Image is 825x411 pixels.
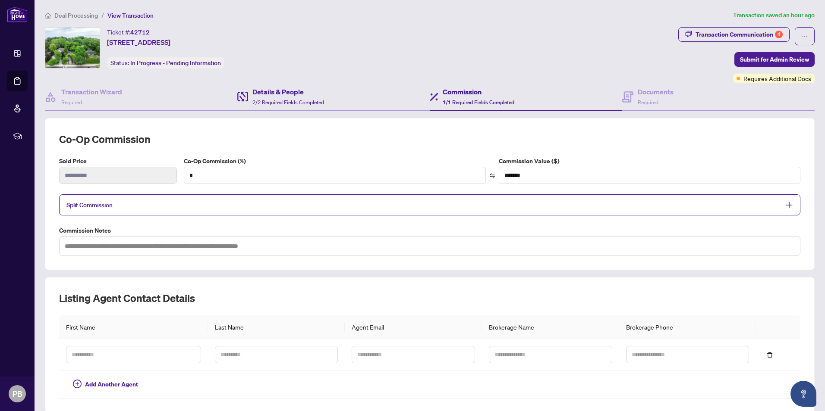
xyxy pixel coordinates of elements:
th: Brokerage Phone [619,315,756,339]
h4: Transaction Wizard [61,87,122,97]
span: home [45,12,51,19]
span: 42712 [130,28,150,36]
label: Commission Value ($) [499,156,801,166]
h2: Listing Agent Contact Details [59,291,800,305]
div: Status: [107,57,224,68]
button: Transaction Communication4 [678,27,790,42]
button: Add Another Agent [66,377,145,391]
span: Required [61,99,82,106]
span: PB [13,388,22,400]
li: / [101,10,104,20]
th: First Name [59,315,208,339]
span: Required [638,99,658,106]
h4: Commission [443,87,514,97]
div: Ticket #: [107,27,150,37]
span: Add Another Agent [85,380,138,389]
article: Transaction saved an hour ago [733,10,815,20]
button: Open asap [790,381,816,407]
span: delete [767,352,773,358]
span: Requires Additional Docs [743,74,811,83]
span: 2/2 Required Fields Completed [252,99,324,106]
span: [STREET_ADDRESS] [107,37,170,47]
span: ellipsis [802,33,808,39]
th: Agent Email [345,315,482,339]
div: 4 [775,31,783,38]
span: In Progress - Pending Information [130,59,221,67]
label: Sold Price [59,156,177,166]
img: logo [7,6,28,22]
div: Split Commission [59,194,800,215]
button: Submit for Admin Review [734,52,815,67]
span: Submit for Admin Review [740,53,809,66]
h2: Co-op Commission [59,132,800,146]
span: plus-circle [73,380,82,388]
label: Commission Notes [59,226,800,235]
span: swap [489,173,495,179]
th: Brokerage Name [482,315,619,339]
img: IMG-W12251334_1.jpg [45,28,100,68]
span: plus [785,201,793,209]
span: 1/1 Required Fields Completed [443,99,514,106]
span: View Transaction [107,12,154,19]
span: Split Commission [66,201,113,209]
h4: Documents [638,87,674,97]
span: Deal Processing [54,12,98,19]
h4: Details & People [252,87,324,97]
th: Last Name [208,315,345,339]
div: Transaction Communication [696,28,783,41]
label: Co-Op Commission (%) [184,156,486,166]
